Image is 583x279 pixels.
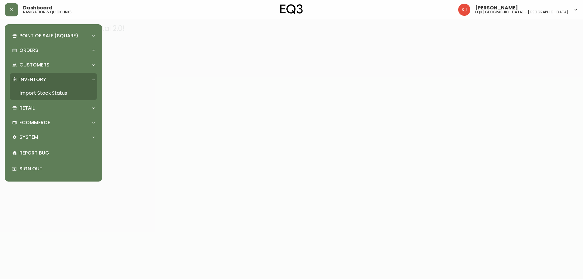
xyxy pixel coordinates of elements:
p: Orders [19,47,38,54]
div: Report Bug [10,145,97,161]
div: Customers [10,58,97,72]
div: Point of Sale (Square) [10,29,97,43]
a: Import Stock Status [10,86,97,100]
p: Retail [19,105,35,111]
p: Sign Out [19,165,95,172]
p: Report Bug [19,150,95,156]
p: Customers [19,62,49,68]
img: 24a625d34e264d2520941288c4a55f8e [458,4,470,16]
p: Ecommerce [19,119,50,126]
h5: navigation & quick links [23,10,72,14]
div: System [10,131,97,144]
span: Dashboard [23,5,53,10]
img: logo [280,4,303,14]
span: [PERSON_NAME] [475,5,518,10]
div: Retail [10,101,97,115]
div: Inventory [10,73,97,86]
div: Orders [10,44,97,57]
h5: eq3 [GEOGRAPHIC_DATA] - [GEOGRAPHIC_DATA] [475,10,568,14]
p: System [19,134,38,141]
p: Point of Sale (Square) [19,32,78,39]
div: Sign Out [10,161,97,177]
div: Ecommerce [10,116,97,129]
p: Inventory [19,76,46,83]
